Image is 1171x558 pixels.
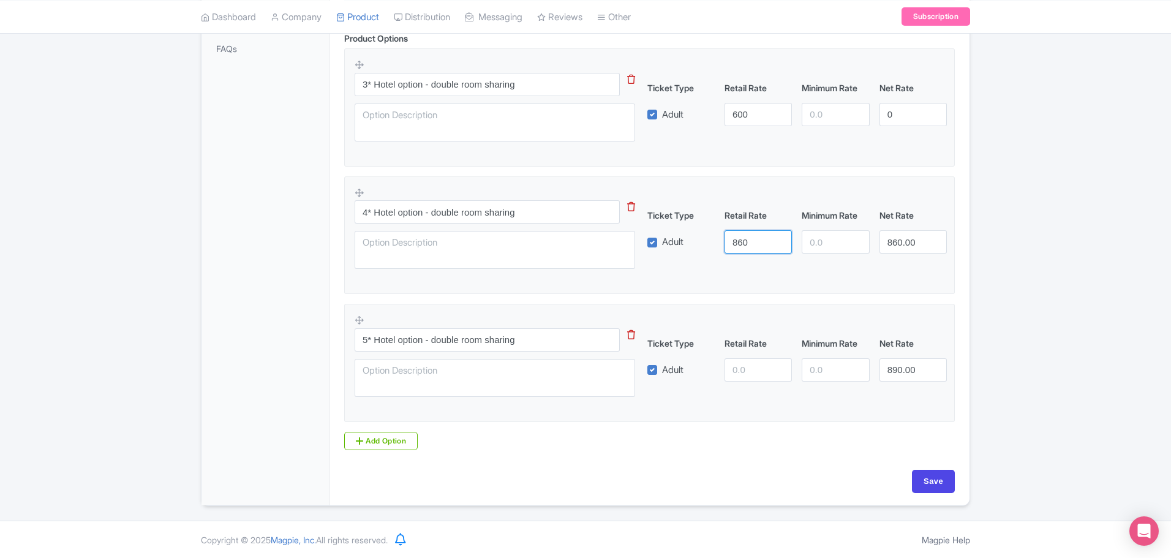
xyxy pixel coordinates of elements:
div: Retail Rate [720,337,797,350]
a: FAQs [204,35,326,62]
div: Retail Rate [720,81,797,94]
div: Minimum Rate [797,81,874,94]
div: Product Options [344,32,408,45]
a: Magpie Help [922,535,970,545]
input: 0.0 [802,358,869,382]
div: Ticket Type [642,337,720,350]
div: Net Rate [875,209,952,222]
input: Option Name [355,73,620,96]
a: Add Option [344,432,418,450]
input: 0.0 [879,358,947,382]
div: Minimum Rate [797,337,874,350]
a: Subscription [902,7,970,26]
input: Save [912,470,955,493]
input: 0.0 [879,230,947,254]
input: 0.0 [802,230,869,254]
input: 0.0 [725,230,792,254]
div: Open Intercom Messenger [1129,516,1159,546]
div: Ticket Type [642,209,720,222]
div: Minimum Rate [797,209,874,222]
input: 0.0 [879,103,947,126]
input: Option Name [355,200,620,224]
div: Ticket Type [642,81,720,94]
input: 0.0 [725,358,792,382]
div: Net Rate [875,337,952,350]
div: Copyright © 2025 All rights reserved. [194,533,395,546]
input: 0.0 [802,103,869,126]
div: Retail Rate [720,209,797,222]
label: Adult [662,363,683,377]
div: Net Rate [875,81,952,94]
input: Option Name [355,328,620,352]
span: Magpie, Inc. [271,535,316,545]
label: Adult [662,108,683,122]
input: 0.0 [725,103,792,126]
label: Adult [662,235,683,249]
